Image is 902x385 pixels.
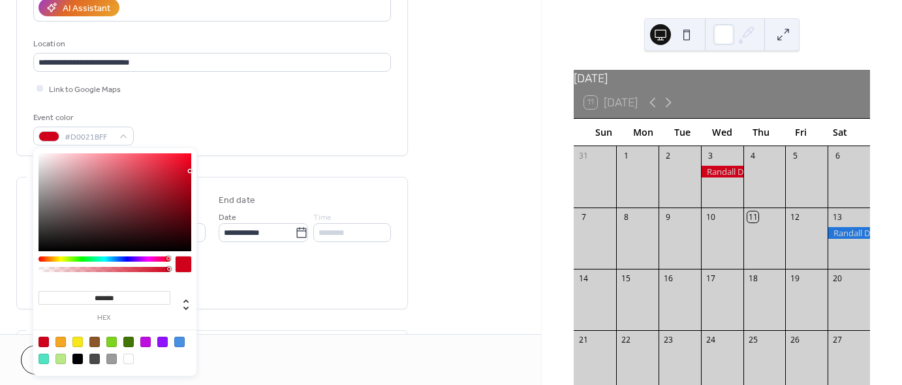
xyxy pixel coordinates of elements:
div: 3 [705,150,716,161]
div: #8B572A [89,337,100,347]
div: 19 [790,273,801,284]
button: Cancel [21,345,101,375]
div: 24 [705,334,716,345]
div: #D0021B [39,337,49,347]
div: Tue [663,119,702,146]
span: Time [313,211,332,224]
div: 23 [662,334,674,345]
div: 4 [747,150,758,161]
div: Randall Dog Park, Availability [828,227,870,239]
div: 9 [662,211,674,223]
div: Sun [584,119,623,146]
div: Sat [820,119,860,146]
div: #F5A623 [55,337,66,347]
div: 11 [747,211,758,223]
div: 15 [621,273,632,284]
div: #417505 [123,337,134,347]
div: 17 [705,273,716,284]
div: #50E3C2 [39,354,49,364]
div: #000000 [72,354,83,364]
div: 14 [578,273,589,284]
div: 1 [621,150,632,161]
div: 18 [747,273,758,284]
div: Fri [781,119,820,146]
div: 21 [578,334,589,345]
span: Link to Google Maps [49,83,121,97]
div: #F8E71C [72,337,83,347]
div: Mon [623,119,662,146]
div: 25 [747,334,758,345]
div: #4A4A4A [89,354,100,364]
div: 8 [621,211,632,223]
span: #D0021BFF [65,131,113,144]
div: End date [219,194,255,208]
div: 16 [662,273,674,284]
div: Randall Dog Park, Availability [701,166,743,177]
span: Date [219,211,236,224]
div: #4A90E2 [174,337,185,347]
div: #BD10E0 [140,337,151,347]
div: [DATE] [574,70,870,87]
div: 12 [790,211,801,223]
div: 20 [832,273,843,284]
div: #9B9B9B [106,354,117,364]
div: AI Assistant [63,2,110,16]
label: hex [39,315,170,322]
div: Event color [33,111,131,125]
div: #FFFFFF [123,354,134,364]
div: 13 [832,211,843,223]
div: 5 [790,150,801,161]
div: #B8E986 [55,354,66,364]
div: Location [33,37,388,51]
div: 7 [578,211,589,223]
div: 26 [790,334,801,345]
div: 6 [832,150,843,161]
div: 27 [832,334,843,345]
div: 2 [662,150,674,161]
div: 22 [621,334,632,345]
div: #9013FE [157,337,168,347]
div: Thu [741,119,781,146]
div: Wed [702,119,741,146]
div: 31 [578,150,589,161]
div: 10 [705,211,716,223]
div: #7ED321 [106,337,117,347]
